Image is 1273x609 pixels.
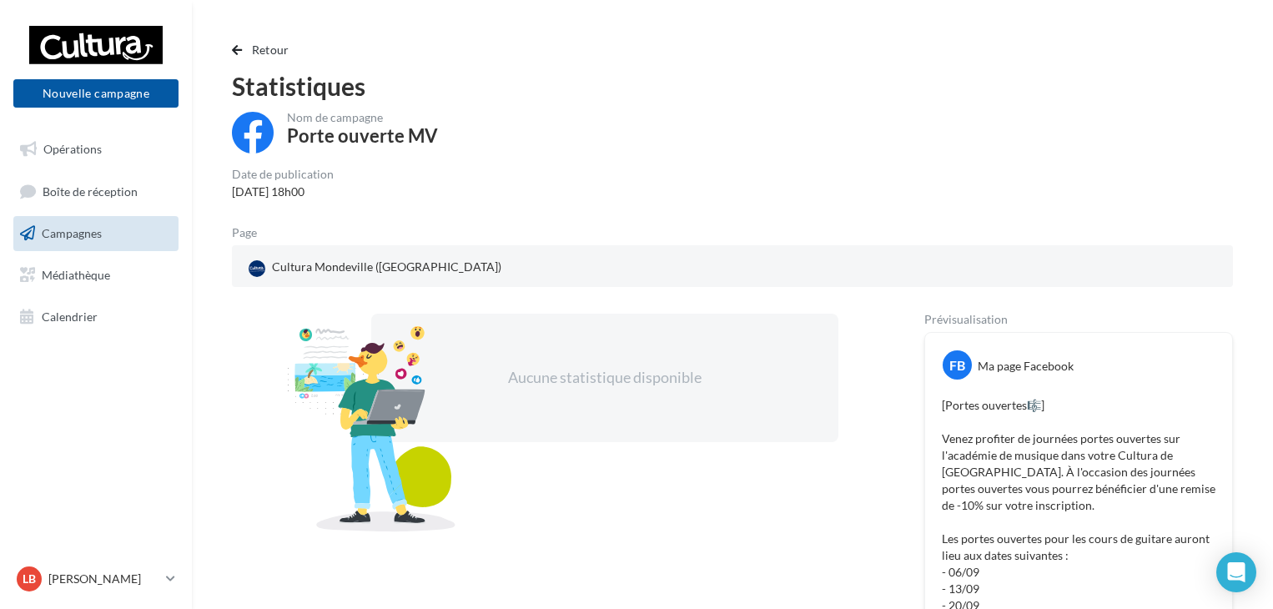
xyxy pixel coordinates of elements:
p: [PERSON_NAME] [48,571,159,587]
div: Date de publication [232,169,334,180]
span: Opérations [43,142,102,156]
a: Cultura Mondeville ([GEOGRAPHIC_DATA]) [245,255,570,280]
div: Statistiques [232,73,1233,98]
span: Campagnes [42,226,102,240]
div: Open Intercom Messenger [1216,552,1256,592]
a: Calendrier [10,299,182,335]
a: Médiathèque [10,258,182,293]
div: [DATE] 18h00 [232,184,334,200]
div: Nom de campagne [287,112,438,123]
span: Retour [252,43,289,57]
span: Médiathèque [42,268,110,282]
span: LB [23,571,36,587]
div: FB [943,350,972,380]
div: Page [232,227,270,239]
button: Retour [232,40,296,60]
button: Nouvelle campagne [13,79,179,108]
div: Aucune statistique disponible [425,367,785,389]
div: Cultura Mondeville ([GEOGRAPHIC_DATA]) [245,255,505,280]
a: LB [PERSON_NAME] [13,563,179,595]
a: Boîte de réception [10,174,182,209]
div: Porte ouverte MV [287,127,438,145]
a: Opérations [10,132,182,167]
div: Ma page Facebook [978,358,1074,375]
div: Prévisualisation [924,314,1233,325]
a: Campagnes [10,216,182,251]
span: Boîte de réception [43,184,138,198]
span: Calendrier [42,309,98,323]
